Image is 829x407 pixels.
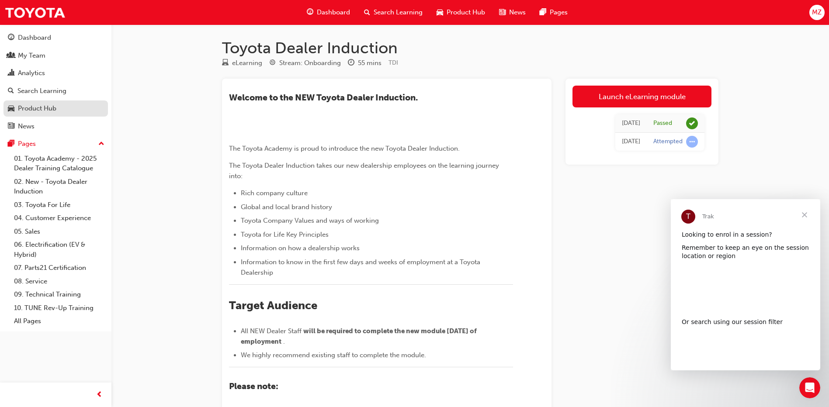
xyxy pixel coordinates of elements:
[3,100,108,117] a: Product Hub
[10,314,108,328] a: All Pages
[98,138,104,150] span: up-icon
[540,7,546,18] span: pages-icon
[8,87,14,95] span: search-icon
[3,118,108,135] a: News
[18,121,35,131] div: News
[300,3,357,21] a: guage-iconDashboard
[3,28,108,136] button: DashboardMy TeamAnalyticsSearch LearningProduct HubNews
[364,7,370,18] span: search-icon
[241,189,308,197] span: Rich company culture
[572,86,711,107] a: Launch eLearning module
[3,136,108,152] button: Pages
[10,175,108,198] a: 02. New - Toyota Dealer Induction
[241,231,329,238] span: Toyota for Life Key Principles
[10,275,108,288] a: 08. Service
[447,7,485,17] span: Product Hub
[229,145,460,152] span: The Toyota Academy is proud to introduce the new Toyota Dealer Induction.
[437,7,443,18] span: car-icon
[3,30,108,46] a: Dashboard
[374,7,423,17] span: Search Learning
[96,390,103,400] span: prev-icon
[388,59,398,66] span: Learning resource code
[222,58,262,69] div: Type
[18,51,45,61] div: My Team
[10,225,108,238] a: 05. Sales
[3,83,108,99] a: Search Learning
[241,258,482,276] span: Information to know in the first few days and weeks of employment at a Toyota Dealership
[348,59,354,67] span: clock-icon
[653,119,672,128] div: Passed
[241,203,332,211] span: Global and local brand history
[686,136,698,148] span: learningRecordVerb_ATTEMPT-icon
[10,198,108,212] a: 03. Toyota For Life
[241,327,302,335] span: All NEW Dealer Staff
[241,217,379,224] span: Toyota Company Values and ways of working
[533,3,575,21] a: pages-iconPages
[10,211,108,225] a: 04. Customer Experience
[18,139,36,149] div: Pages
[622,137,640,147] div: Thu Jul 24 2025 14:27:31 GMT+1000 (Australian Eastern Standard Time)
[8,34,14,42] span: guage-icon
[222,59,229,67] span: learningResourceType_ELEARNING-icon
[499,7,506,18] span: news-icon
[17,86,66,96] div: Search Learning
[430,3,492,21] a: car-iconProduct Hub
[686,117,698,129] span: learningRecordVerb_PASS-icon
[283,338,285,345] span: .
[269,58,341,69] div: Stream
[509,7,526,17] span: News
[269,59,276,67] span: target-icon
[10,152,108,175] a: 01. Toyota Academy - 2025 Dealer Training Catalogue
[550,7,568,17] span: Pages
[671,199,820,370] iframe: Intercom live chat message
[241,351,426,359] span: We highly recommend existing staff to complete the module.
[8,69,14,77] span: chart-icon
[241,327,478,345] span: will be required to complete the new module [DATE] of employment
[622,118,640,128] div: Thu Jul 24 2025 15:39:04 GMT+1000 (Australian Eastern Standard Time)
[10,288,108,301] a: 09. Technical Training
[229,93,418,103] span: ​Welcome to the NEW Toyota Dealer Induction.
[3,65,108,81] a: Analytics
[799,377,820,398] iframe: Intercom live chat
[348,58,382,69] div: Duration
[358,58,382,68] div: 55 mins
[229,299,317,312] span: Target Audience
[809,5,825,20] button: MZ
[222,38,718,58] h1: Toyota Dealer Induction
[8,105,14,113] span: car-icon
[241,244,360,252] span: Information on how a dealership works
[229,381,278,391] span: Please note:
[279,58,341,68] div: Stream: Onboarding
[229,162,501,180] span: The Toyota Dealer Induction takes our new dealership employees on the learning journey into:
[10,301,108,315] a: 10. TUNE Rev-Up Training
[812,7,822,17] span: MZ
[232,58,262,68] div: eLearning
[10,238,108,261] a: 06. Electrification (EV & Hybrid)
[307,7,313,18] span: guage-icon
[18,33,51,43] div: Dashboard
[357,3,430,21] a: search-iconSearch Learning
[18,103,56,114] div: Product Hub
[8,123,14,131] span: news-icon
[8,52,14,60] span: people-icon
[3,48,108,64] a: My Team
[18,68,45,78] div: Analytics
[4,3,66,22] img: Trak
[492,3,533,21] a: news-iconNews
[317,7,350,17] span: Dashboard
[653,138,683,146] div: Attempted
[8,140,14,148] span: pages-icon
[10,261,108,275] a: 07. Parts21 Certification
